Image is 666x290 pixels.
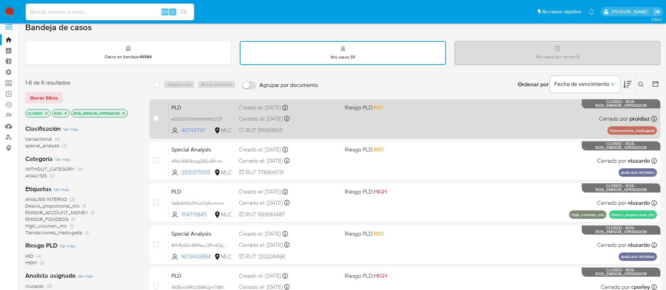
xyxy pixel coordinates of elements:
span: 3.158.0 [651,16,662,22]
span: Alt [162,8,168,15]
span: Accesos rápidos [542,8,581,15]
input: Buscar usuario o caso... [26,7,194,16]
span: s [172,8,174,15]
p: rociodaniela.benavidescatalan@mercadolibre.cl [611,8,651,15]
a: Notificaciones [588,9,594,15]
a: Salir [653,8,661,15]
button: search-icon [177,7,191,17]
